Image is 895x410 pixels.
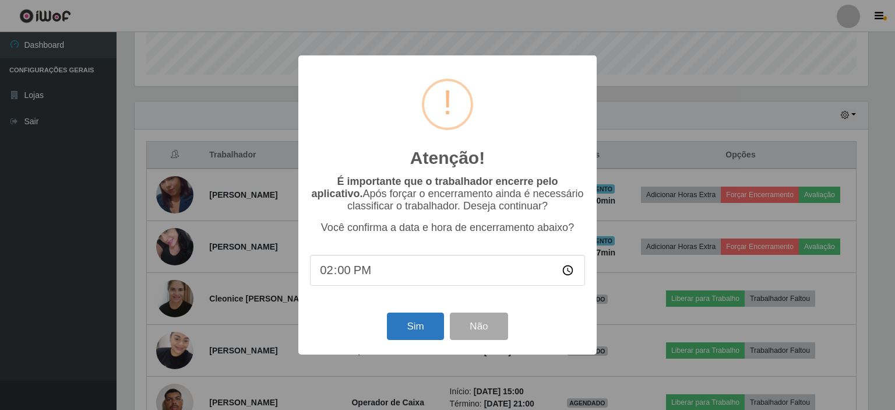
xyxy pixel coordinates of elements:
[450,313,508,340] button: Não
[387,313,443,340] button: Sim
[310,176,585,212] p: Após forçar o encerramento ainda é necessário classificar o trabalhador. Deseja continuar?
[310,222,585,234] p: Você confirma a data e hora de encerramento abaixo?
[311,176,558,199] b: É importante que o trabalhador encerre pelo aplicativo.
[410,148,485,169] h2: Atenção!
